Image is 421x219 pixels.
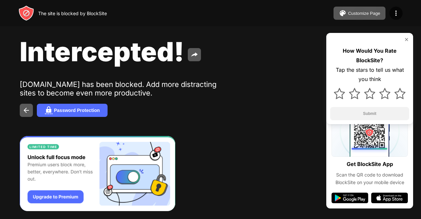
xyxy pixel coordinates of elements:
[38,11,107,16] div: The site is blocked by BlockSite
[339,9,347,17] img: pallet.svg
[334,88,345,99] img: star.svg
[394,88,406,99] img: star.svg
[392,9,400,17] img: menu-icon.svg
[20,136,175,211] iframe: Banner
[347,159,393,169] div: Get BlockSite App
[330,65,409,84] div: Tap the stars to tell us what you think
[20,80,223,97] div: [DOMAIN_NAME] has been blocked. Add more distracting sites to become even more productive.
[22,106,30,114] img: back.svg
[334,7,385,20] button: Customize Page
[45,106,53,114] img: password.svg
[364,88,375,99] img: star.svg
[349,88,360,99] img: star.svg
[330,46,409,65] div: How Would You Rate BlockSite?
[18,5,34,21] img: header-logo.svg
[348,11,380,16] div: Customize Page
[404,37,409,42] img: rate-us-close.svg
[332,171,408,186] div: Scan the QR code to download BlockSite on your mobile device
[20,36,184,68] span: Intercepted!
[37,104,108,117] button: Password Protection
[190,51,198,59] img: share.svg
[379,88,390,99] img: star.svg
[54,108,100,113] div: Password Protection
[332,193,368,203] img: google-play.svg
[371,193,408,203] img: app-store.svg
[330,107,409,120] button: Submit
